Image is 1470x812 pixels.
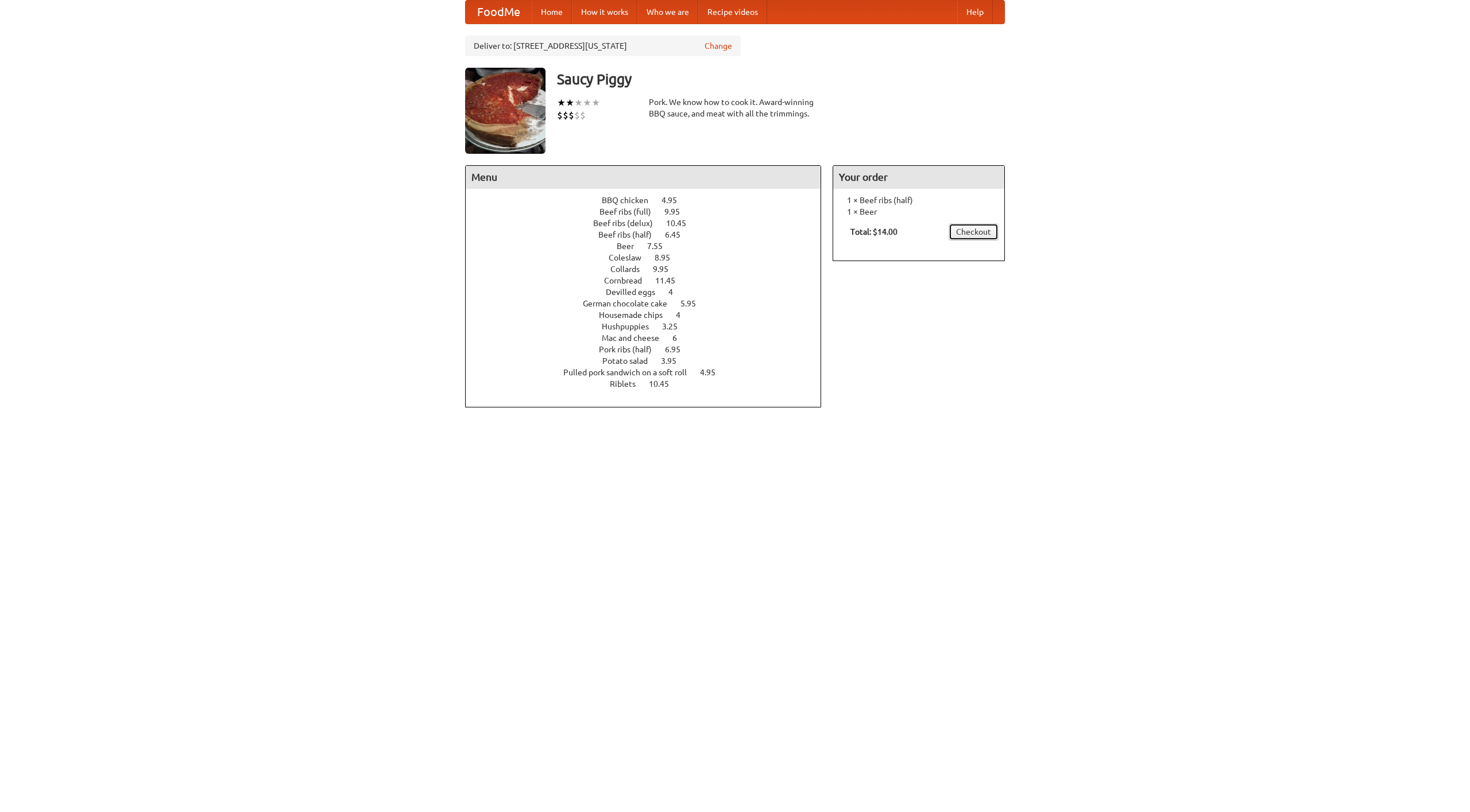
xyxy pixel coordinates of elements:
a: Mac and cheese 6 [602,333,698,343]
li: ★ [566,96,574,109]
a: Who we are [637,1,698,24]
span: Pork ribs (half) [599,345,663,354]
a: Coleslaw 8.95 [609,253,691,262]
b: Total: $14.00 [850,227,898,236]
span: Pulled pork sandwich on a soft roll [563,368,698,377]
span: Riblets [610,379,647,388]
span: Cornbread [604,276,653,285]
a: Devilled eggs 4 [606,287,694,297]
span: Collards [610,265,651,274]
a: Home [532,1,572,24]
a: Recipe videos [698,1,767,24]
span: 6.45 [665,230,692,239]
a: FoodMe [466,1,532,24]
a: BBQ chicken 4.95 [602,196,698,205]
a: Checkout [949,223,999,240]
li: $ [574,109,580,122]
a: Collards 9.95 [610,265,690,274]
span: Coleslaw [609,253,653,262]
li: ★ [591,96,600,109]
img: angular.jpg [465,68,546,154]
li: $ [557,109,563,122]
a: Riblets 10.45 [610,379,690,388]
span: Housemade chips [599,310,674,320]
span: German chocolate cake [583,299,679,308]
h4: Your order [833,166,1004,189]
span: Potato salad [602,356,659,366]
li: ★ [574,96,583,109]
li: 1 × Beer [839,206,999,217]
a: Change [705,40,732,52]
a: Beef ribs (half) 6.45 [598,230,702,239]
li: $ [563,109,568,122]
li: $ [580,109,586,122]
span: BBQ chicken [602,196,660,205]
a: Beer 7.55 [617,242,684,251]
span: 11.45 [655,276,687,285]
span: 4.95 [661,196,688,205]
span: 10.45 [666,219,698,228]
a: Housemade chips 4 [599,310,702,320]
li: 1 × Beef ribs (half) [839,195,999,206]
span: Beef ribs (half) [598,230,663,239]
a: How it works [572,1,637,24]
span: 8.95 [655,253,682,262]
span: 9.95 [664,207,691,216]
li: $ [568,109,574,122]
span: Mac and cheese [602,333,671,343]
span: 3.25 [662,322,689,331]
a: Pork ribs (half) 6.95 [599,345,702,354]
a: Cornbread 11.45 [604,276,697,285]
span: Beef ribs (delux) [593,219,664,228]
span: 6 [672,333,688,343]
span: 4 [676,310,692,320]
span: 6.95 [665,345,692,354]
a: German chocolate cake 5.95 [583,299,717,308]
span: Beer [617,242,645,251]
span: Devilled eggs [606,287,667,297]
span: 4 [668,287,684,297]
a: Hushpuppies 3.25 [602,322,699,331]
a: Beef ribs (delux) 10.45 [593,219,707,228]
span: 7.55 [647,242,674,251]
span: 5.95 [680,299,707,308]
li: ★ [583,96,591,109]
li: ★ [557,96,566,109]
div: Deliver to: [STREET_ADDRESS][US_STATE] [465,36,741,56]
span: 3.95 [661,356,688,366]
span: 4.95 [700,368,727,377]
a: Help [957,1,993,24]
a: Beef ribs (full) 9.95 [599,207,701,216]
div: Pork. We know how to cook it. Award-winning BBQ sauce, and meat with all the trimmings. [649,96,821,119]
span: Hushpuppies [602,322,660,331]
span: Beef ribs (full) [599,207,663,216]
span: 9.95 [653,265,680,274]
a: Potato salad 3.95 [602,356,698,366]
h3: Saucy Piggy [557,68,1005,91]
h4: Menu [466,166,821,189]
a: Pulled pork sandwich on a soft roll 4.95 [563,368,737,377]
span: 10.45 [649,379,680,388]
